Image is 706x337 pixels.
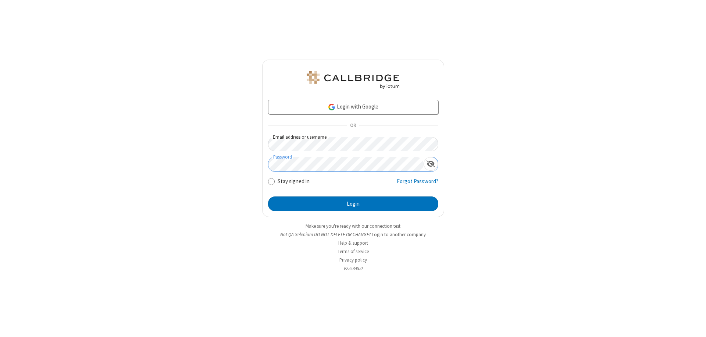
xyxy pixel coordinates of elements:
a: Terms of service [338,248,369,255]
a: Privacy policy [339,257,367,263]
a: Login with Google [268,100,438,114]
button: Login [268,196,438,211]
input: Email address or username [268,137,438,151]
a: Forgot Password? [397,177,438,191]
img: google-icon.png [328,103,336,111]
div: Show password [424,157,438,171]
button: Login to another company [372,231,426,238]
span: OR [347,121,359,131]
a: Make sure you're ready with our connection test [306,223,400,229]
li: Not QA Selenium DO NOT DELETE OR CHANGE? [262,231,444,238]
a: Help & support [338,240,368,246]
label: Stay signed in [278,177,310,186]
li: v2.6.349.0 [262,265,444,272]
img: QA Selenium DO NOT DELETE OR CHANGE [305,71,401,89]
input: Password [268,157,424,171]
